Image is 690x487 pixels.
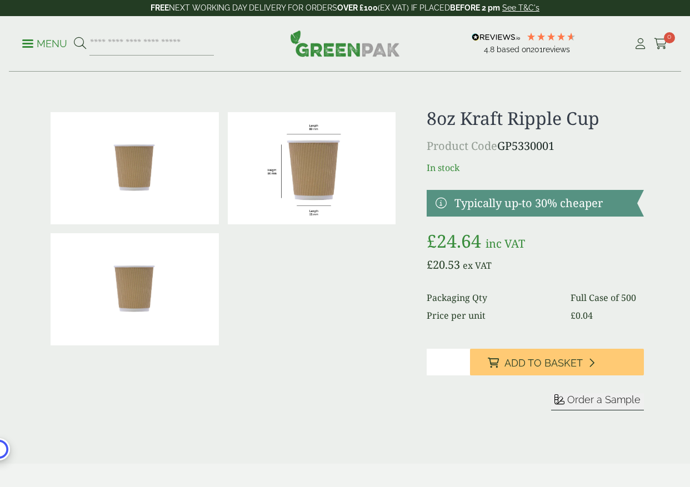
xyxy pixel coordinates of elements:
span: Product Code [427,138,497,153]
p: Menu [22,37,67,51]
span: £ [571,309,576,322]
button: Order a Sample [551,393,644,410]
a: Menu [22,37,67,48]
img: RippleCup_8oz [228,112,396,224]
strong: BEFORE 2 pm [450,3,500,12]
span: £ [427,257,433,272]
img: 8oz Kraft Ripple Cup Full Case Of 0 [51,233,219,345]
span: Order a Sample [567,394,641,405]
dt: Packaging Qty [427,291,557,304]
span: Based on [497,45,531,54]
p: In stock [427,161,644,174]
span: inc VAT [486,236,525,251]
i: Cart [654,38,668,49]
span: £ [427,229,437,253]
a: 0 [654,36,668,52]
strong: OVER £100 [337,3,378,12]
button: Add to Basket [470,349,644,375]
h1: 8oz Kraft Ripple Cup [427,108,644,129]
span: 201 [531,45,543,54]
bdi: 20.53 [427,257,460,272]
a: See T&C's [502,3,539,12]
img: 8oz Kraft Ripple Cup 0 [51,112,219,224]
img: GreenPak Supplies [290,30,400,57]
span: Add to Basket [504,357,583,369]
bdi: 0.04 [571,309,593,322]
strong: FREE [151,3,169,12]
span: 0 [664,32,675,43]
dd: Full Case of 500 [571,291,644,304]
bdi: 24.64 [427,229,481,253]
p: GP5330001 [427,138,644,154]
div: 4.79 Stars [526,32,576,42]
span: ex VAT [463,259,492,272]
span: reviews [543,45,570,54]
dt: Price per unit [427,309,557,322]
img: REVIEWS.io [472,33,520,41]
i: My Account [633,38,647,49]
span: 4.8 [484,45,497,54]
